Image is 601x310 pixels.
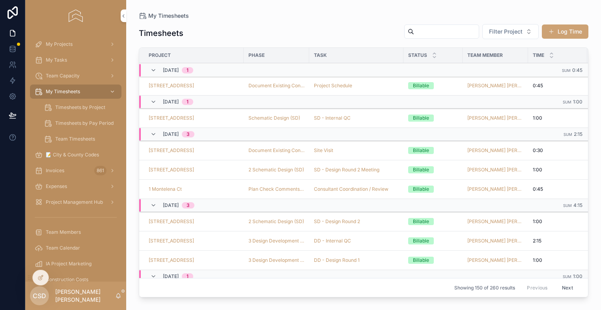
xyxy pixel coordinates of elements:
a: [STREET_ADDRESS] [149,257,194,263]
span: 0:45 [572,67,582,73]
a: Billable [408,257,458,264]
span: [DATE] [163,131,179,137]
a: [STREET_ADDRESS] [149,167,194,173]
small: Sum [563,203,572,208]
span: IA Project Marketing [46,261,91,267]
a: [STREET_ADDRESS] [149,147,239,154]
a: SD - Internal QC [314,115,351,121]
a: Billable [408,218,458,225]
span: Invoices [46,167,64,174]
a: Team Timesheets [39,132,121,146]
span: 3 Design Development (DD) [248,238,304,244]
a: SD - Internal QC [314,115,399,121]
div: Billable [413,218,429,225]
a: Project Schedule [314,83,399,89]
a: Document Existing Conditions (DEC) [248,147,304,154]
a: 0:45 [533,186,582,192]
a: Billable [408,186,458,193]
span: Team Calendar [46,245,80,251]
a: [PERSON_NAME] [PERSON_NAME] [467,186,523,192]
div: Billable [413,237,429,244]
a: Billable [408,237,458,244]
a: 📝 City & County Codes [30,148,121,162]
a: Billable [408,166,458,173]
button: Log Time [542,24,588,39]
small: Sum [563,100,571,104]
button: Next [556,282,579,294]
span: 4:15 [573,202,582,208]
div: 1 [187,99,189,105]
a: My Timesheets [139,12,189,20]
a: Plan Check Comments (PCC) [248,186,304,192]
span: 1:00 [533,257,542,263]
a: [PERSON_NAME] [PERSON_NAME] [467,147,523,154]
span: Consultant Coordination / Review [314,186,388,192]
span: Timesheets by Project [55,104,105,111]
a: 0:45 [533,83,582,89]
img: App logo [69,9,82,22]
a: [PERSON_NAME] [PERSON_NAME] [467,167,523,173]
span: 2 Schematic Design (SD) [248,167,304,173]
a: 2:15 [533,238,582,244]
a: [PERSON_NAME] [PERSON_NAME] [467,257,523,263]
a: [STREET_ADDRESS] [149,115,194,121]
a: Consultant Coordination / Review [314,186,399,192]
span: [DATE] [163,99,179,105]
span: Time [533,52,544,58]
a: [STREET_ADDRESS] [149,218,194,225]
a: SD - Design Round 2 [314,218,399,225]
a: DD - Internal QC [314,238,399,244]
a: [PERSON_NAME] [PERSON_NAME] [467,115,523,121]
a: DD - Internal QC [314,238,351,244]
a: Document Existing Conditions (DEC) [248,83,304,89]
a: 3 Design Development (DD) [248,257,304,263]
div: 3 [187,202,190,209]
a: [STREET_ADDRESS] [149,83,239,89]
small: Sum [562,68,571,73]
span: 📝 City & County Codes [46,152,99,158]
a: [PERSON_NAME] [PERSON_NAME] [467,238,523,244]
span: Schematic Design (SD) [248,115,300,121]
a: [PERSON_NAME] [PERSON_NAME] [467,83,523,89]
a: Invoices861 [30,163,121,178]
span: My Timesheets [46,88,80,95]
a: [STREET_ADDRESS] [149,83,194,89]
a: [STREET_ADDRESS] [149,238,194,244]
span: Team Members [46,229,81,235]
span: Construction Costs [46,276,88,283]
span: 1:00 [533,218,542,225]
span: Filter Project [489,28,523,36]
small: Sum [564,132,572,137]
a: Schematic Design (SD) [248,115,304,121]
a: [PERSON_NAME] [PERSON_NAME] [467,218,523,225]
span: 1:00 [533,167,542,173]
span: 0:45 [533,186,543,192]
div: 1 [187,67,189,73]
div: 3 [187,131,190,137]
span: Team Member [467,52,503,58]
span: [DATE] [163,202,179,209]
a: My Projects [30,37,121,51]
a: Billable [408,82,458,89]
a: 2 Schematic Design (SD) [248,218,304,225]
span: 2:15 [533,238,541,244]
div: Billable [413,186,429,193]
div: Billable [413,115,429,122]
a: 1:00 [533,115,582,121]
div: Billable [413,82,429,89]
a: 1:00 [533,257,582,263]
a: SD - Design Round 2 Meeting [314,167,399,173]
